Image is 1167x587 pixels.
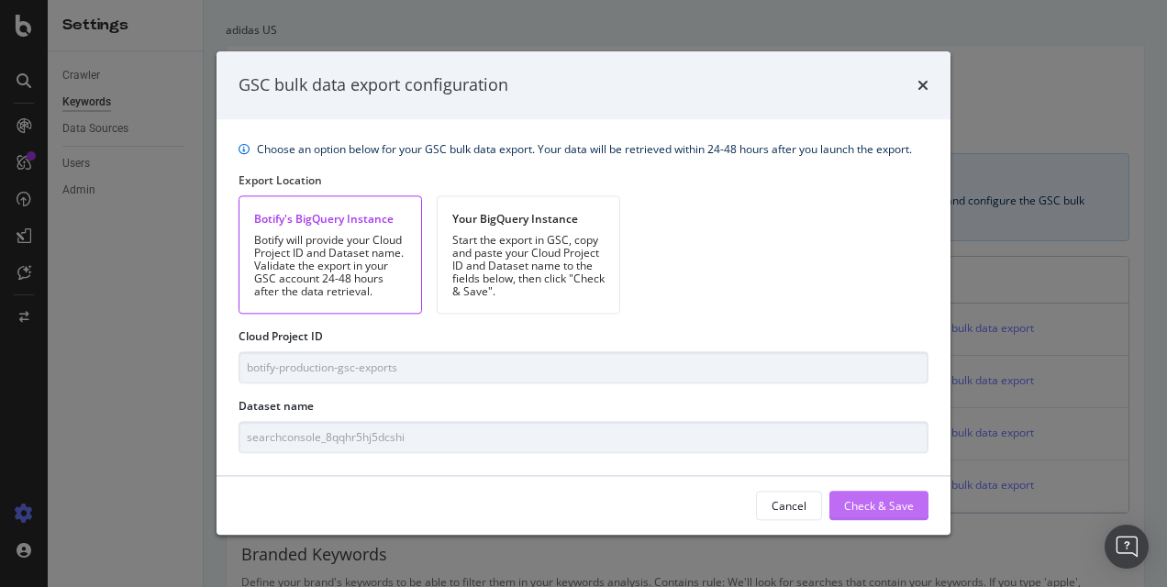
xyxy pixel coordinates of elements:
input: Type here [239,351,928,383]
label: Dataset name [239,398,314,414]
div: Check & Save [844,498,914,514]
div: Open Intercom Messenger [1105,525,1149,569]
button: Check & Save [829,492,928,521]
div: Your BigQuery Instance [452,211,605,227]
label: Cloud Project ID [239,328,323,344]
div: times [917,73,928,97]
div: Export Location [239,172,928,188]
div: Cancel [772,498,806,514]
div: modal [217,51,950,535]
div: Choose an option below for your GSC bulk data export. Your data will be retrieved within 24-48 ho... [257,141,912,158]
div: GSC bulk data export configuration [239,73,508,97]
div: Start the export in GSC, copy and paste your Cloud Project ID and Dataset name to the fields belo... [452,234,605,298]
input: Type here [239,422,928,454]
div: info banner [239,141,928,158]
div: Botify's BigQuery Instance [254,211,406,227]
button: Cancel [756,492,822,521]
div: Botify will provide your Cloud Project ID and Dataset name. Validate the export in your GSC accou... [254,234,406,298]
